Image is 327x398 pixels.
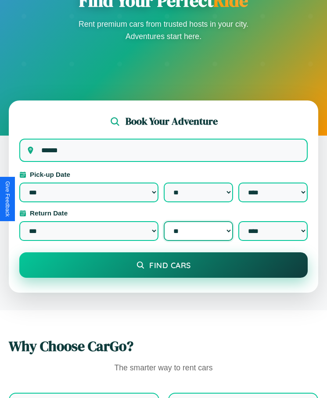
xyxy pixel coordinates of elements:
label: Pick-up Date [19,171,308,178]
p: Rent premium cars from trusted hosts in your city. Adventures start here. [76,18,252,43]
h2: Why Choose CarGo? [9,337,318,356]
button: Find Cars [19,252,308,278]
div: Give Feedback [4,181,11,217]
p: The smarter way to rent cars [9,361,318,375]
h2: Book Your Adventure [126,115,218,128]
label: Return Date [19,209,308,217]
